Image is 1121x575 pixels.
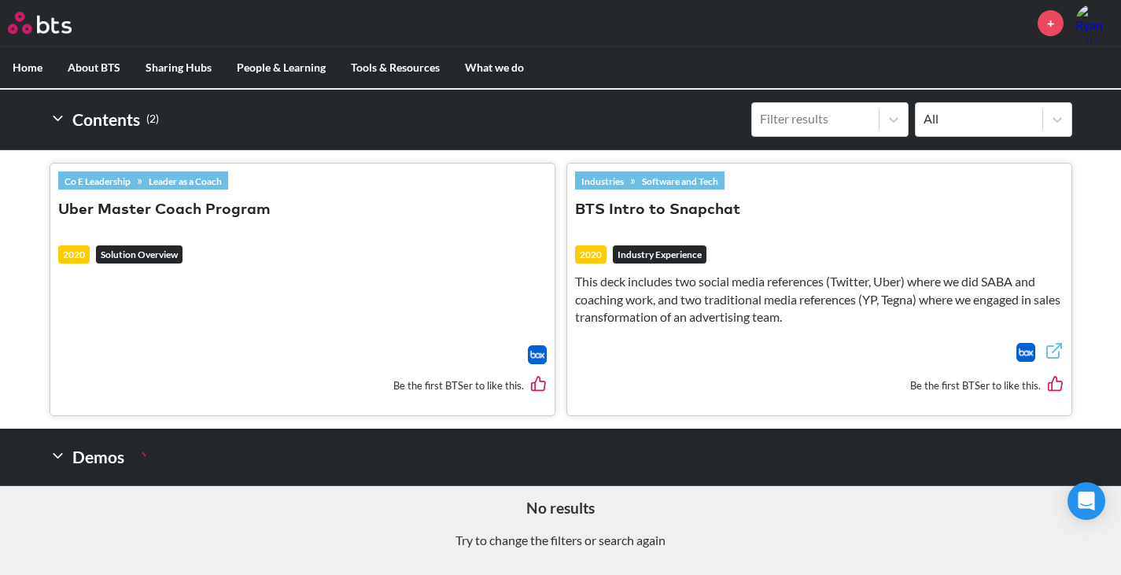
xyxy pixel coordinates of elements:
[142,172,228,190] a: Leader as a Coach
[58,172,137,190] a: Co E Leadership
[1075,4,1113,42] img: Ryan Stiles
[1016,343,1035,362] img: Box logo
[1038,10,1064,36] a: +
[50,441,146,473] h2: Demos
[12,532,1109,549] p: Try to change the filters or search again
[146,109,159,130] small: ( 2 )
[924,110,1034,127] div: All
[575,172,630,190] a: Industries
[12,498,1109,519] h5: No results
[50,102,159,137] h2: Contents
[224,47,338,88] label: People & Learning
[575,364,1064,407] div: Be the first BTSer to like this.
[528,345,547,364] a: Download file from Box
[613,245,706,264] em: Industry Experience
[133,47,224,88] label: Sharing Hubs
[58,245,90,264] div: 2020
[58,171,228,189] div: »
[1075,4,1113,42] a: Profile
[452,47,537,88] label: What we do
[58,364,547,407] div: Be the first BTSer to like this.
[1045,341,1064,364] a: External link
[575,245,607,264] div: 2020
[1068,482,1105,520] div: Open Intercom Messenger
[1016,343,1035,362] a: Download file from Box
[8,12,72,34] img: BTS Logo
[636,172,725,190] a: Software and Tech
[760,110,871,127] div: Filter results
[55,47,133,88] label: About BTS
[8,12,101,34] a: Go home
[575,171,725,189] div: »
[96,245,183,264] em: Solution Overview
[575,200,740,221] button: BTS Intro to Snapchat
[338,47,452,88] label: Tools & Resources
[58,200,271,221] button: Uber Master Coach Program
[575,273,1064,326] p: This deck includes two social media references (Twitter, Uber) where we did SABA and coaching wor...
[528,345,547,364] img: Box logo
